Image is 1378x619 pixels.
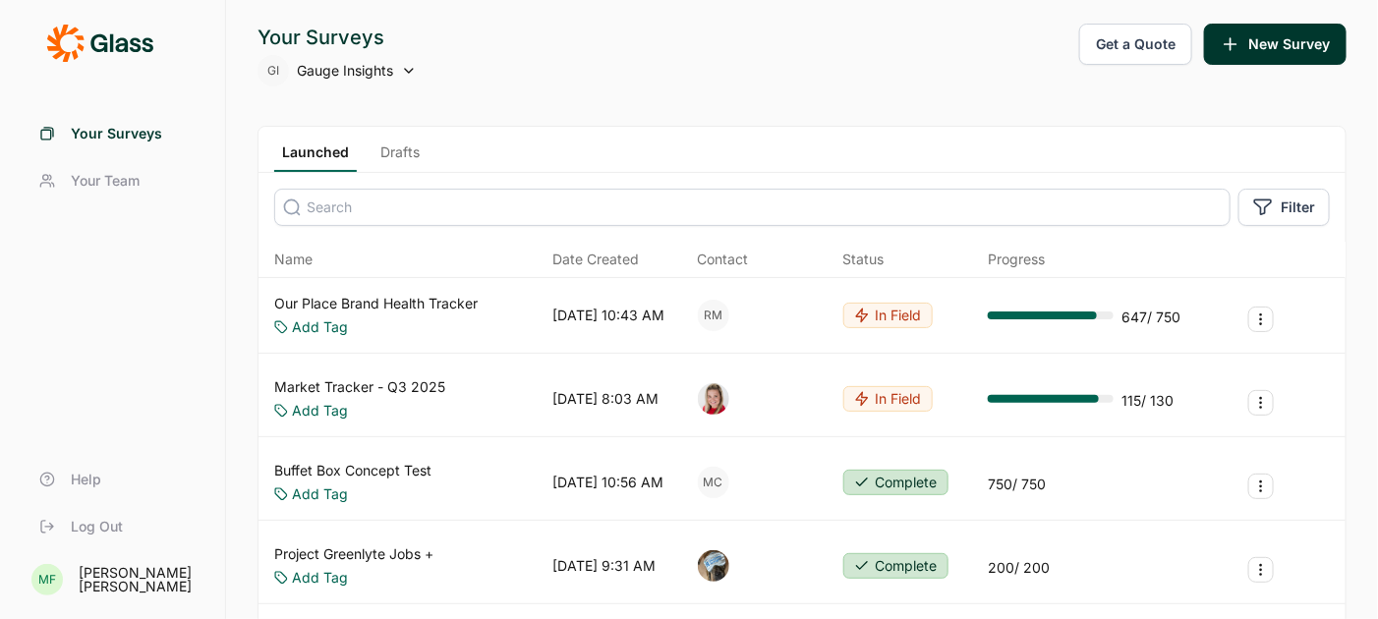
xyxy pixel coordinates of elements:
[698,467,729,498] div: MC
[988,475,1046,494] div: 750 / 750
[274,189,1231,226] input: Search
[698,383,729,415] img: xuxf4ugoqyvqjdx4ebsr.png
[297,61,393,81] span: Gauge Insights
[698,550,729,582] img: ocn8z7iqvmiiaveqkfqd.png
[1248,390,1274,416] button: Survey Actions
[1121,391,1174,411] div: 115 / 130
[274,250,313,269] span: Name
[1248,557,1274,583] button: Survey Actions
[274,544,433,564] a: Project Greenlyte Jobs +
[258,55,289,86] div: GI
[843,303,933,328] button: In Field
[292,484,348,504] a: Add Tag
[1281,197,1315,217] span: Filter
[1121,308,1180,327] div: 647 / 750
[71,470,101,489] span: Help
[274,142,357,172] a: Launched
[843,386,933,412] button: In Field
[71,171,140,191] span: Your Team
[552,306,664,325] div: [DATE] 10:43 AM
[274,461,431,480] a: Buffet Box Concept Test
[274,294,478,313] a: Our Place Brand Health Tracker
[1204,24,1347,65] button: New Survey
[552,473,663,492] div: [DATE] 10:56 AM
[79,566,201,593] div: [PERSON_NAME] [PERSON_NAME]
[698,300,729,331] div: RM
[988,250,1045,269] div: Progress
[843,250,885,269] div: Status
[1238,189,1330,226] button: Filter
[843,470,948,495] button: Complete
[1248,307,1274,332] button: Survey Actions
[843,553,948,579] button: Complete
[552,389,659,409] div: [DATE] 8:03 AM
[552,250,639,269] span: Date Created
[71,124,162,143] span: Your Surveys
[988,558,1050,578] div: 200 / 200
[292,401,348,421] a: Add Tag
[698,250,749,269] div: Contact
[292,317,348,337] a: Add Tag
[31,564,63,595] div: MF
[258,24,417,51] div: Your Surveys
[552,556,656,576] div: [DATE] 9:31 AM
[1079,24,1192,65] button: Get a Quote
[1248,474,1274,499] button: Survey Actions
[292,568,348,588] a: Add Tag
[71,517,123,536] span: Log Out
[274,377,445,397] a: Market Tracker - Q3 2025
[373,142,428,172] a: Drafts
